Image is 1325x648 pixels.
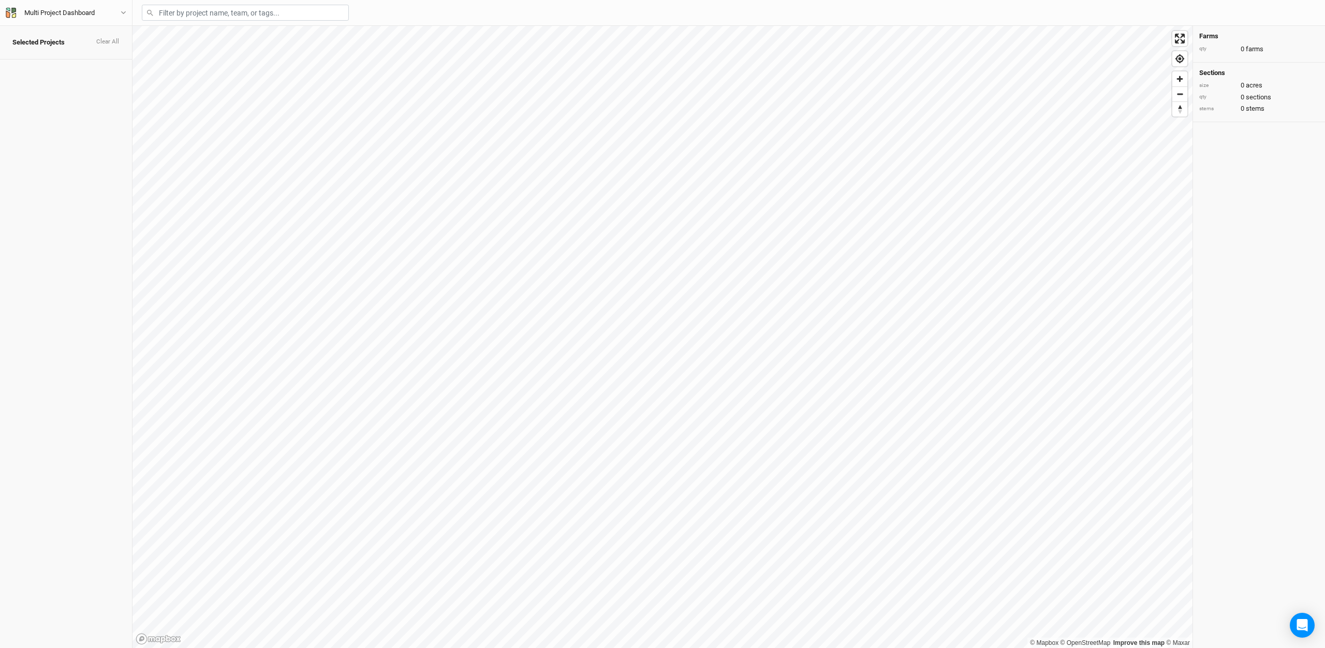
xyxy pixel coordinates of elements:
span: Reset bearing to north [1172,102,1187,116]
div: Multi Project Dashboard [24,8,95,18]
span: acres [1246,81,1262,90]
button: Clear All [96,38,120,46]
a: Mapbox [1030,639,1058,646]
h4: Sections [1199,69,1319,77]
div: 0 [1199,81,1319,90]
a: Maxar [1166,639,1190,646]
div: size [1199,82,1235,90]
div: 0 sections [1199,93,1319,102]
input: Filter by project name, team, or tags... [142,5,349,21]
a: Improve this map [1113,639,1165,646]
div: qty [1199,93,1235,101]
button: Find my location [1172,51,1187,66]
div: Open Intercom Messenger [1290,613,1315,638]
button: Reset bearing to north [1172,101,1187,116]
h4: Farms [1199,32,1319,40]
span: Zoom out [1172,87,1187,101]
a: OpenStreetMap [1061,639,1111,646]
div: 0 farms [1199,45,1319,54]
button: Enter fullscreen [1172,31,1187,46]
button: Zoom in [1172,71,1187,86]
button: Multi Project Dashboard [5,7,127,19]
span: Selected Projects [12,38,65,47]
button: Zoom out [1172,86,1187,101]
div: qty [1199,45,1235,53]
div: stems [1199,105,1235,113]
canvas: Map [132,26,1192,648]
div: 0 stems [1199,104,1319,113]
a: Mapbox logo [136,633,181,645]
